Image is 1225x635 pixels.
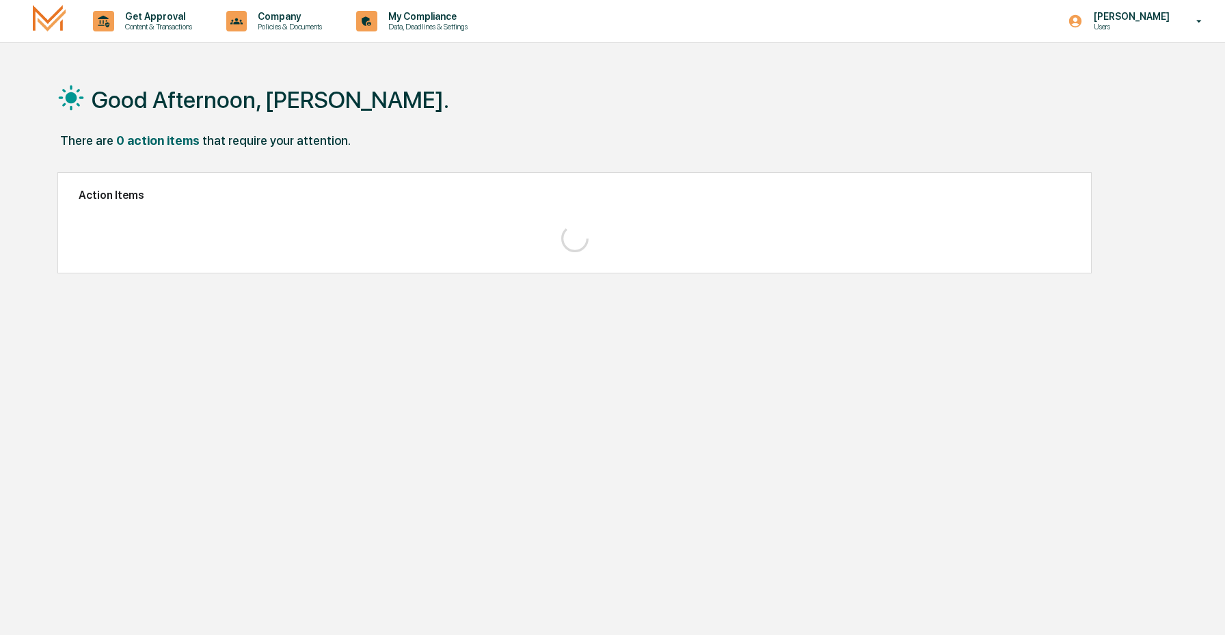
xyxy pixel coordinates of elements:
[92,86,449,113] h1: Good Afternoon, [PERSON_NAME].
[247,22,329,31] p: Policies & Documents
[247,11,329,22] p: Company
[79,189,1071,202] h2: Action Items
[116,133,200,148] div: 0 action items
[114,11,199,22] p: Get Approval
[114,22,199,31] p: Content & Transactions
[202,133,351,148] div: that require your attention.
[1083,22,1176,31] p: Users
[377,22,474,31] p: Data, Deadlines & Settings
[60,133,113,148] div: There are
[377,11,474,22] p: My Compliance
[33,5,66,37] img: logo
[1083,11,1176,22] p: [PERSON_NAME]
